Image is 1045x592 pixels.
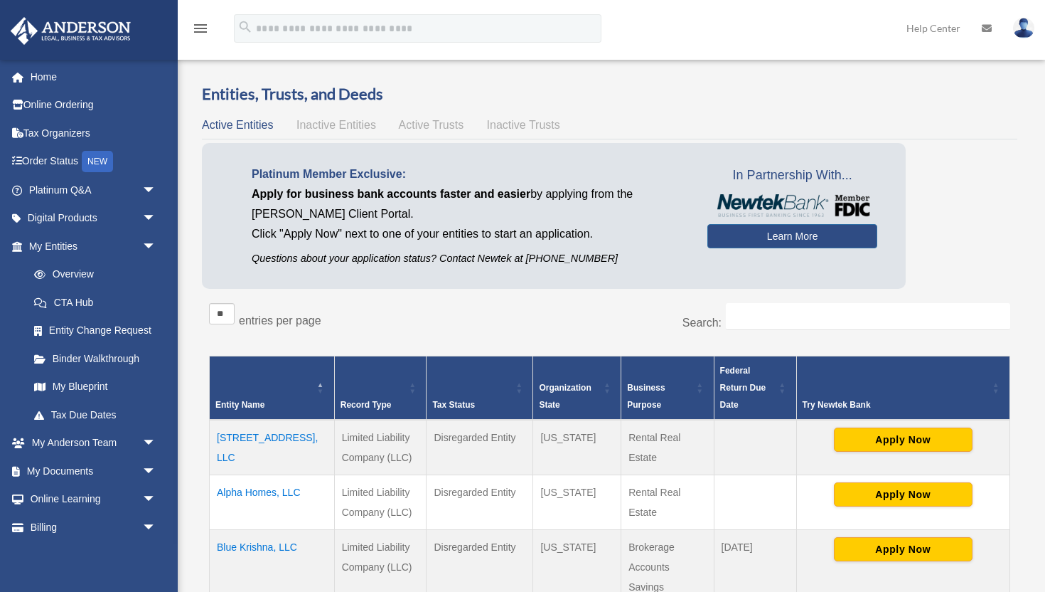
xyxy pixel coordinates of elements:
[252,224,686,244] p: Click "Apply Now" next to one of your entities to start an application.
[10,457,178,485] a: My Documentsarrow_drop_down
[210,420,335,475] td: [STREET_ADDRESS], LLC
[10,232,171,260] a: My Entitiesarrow_drop_down
[533,356,621,420] th: Organization State: Activate to sort
[252,184,686,224] p: by applying from the [PERSON_NAME] Client Portal.
[707,164,877,187] span: In Partnership With...
[487,119,560,131] span: Inactive Trusts
[427,420,533,475] td: Disregarded Entity
[427,475,533,529] td: Disregarded Entity
[10,513,178,541] a: Billingarrow_drop_down
[192,25,209,37] a: menu
[334,356,427,420] th: Record Type: Activate to sort
[334,420,427,475] td: Limited Liability Company (LLC)
[834,482,972,507] button: Apply Now
[202,83,1017,105] h3: Entities, Trusts, and Deeds
[533,475,621,529] td: [US_STATE]
[142,457,171,486] span: arrow_drop_down
[621,475,714,529] td: Rental Real Estate
[20,344,171,373] a: Binder Walkthrough
[1013,18,1034,38] img: User Pic
[796,356,1009,420] th: Try Newtek Bank : Activate to sort
[252,164,686,184] p: Platinum Member Exclusive:
[20,288,171,317] a: CTA Hub
[215,400,264,410] span: Entity Name
[533,420,621,475] td: [US_STATE]
[10,147,178,176] a: Order StatusNEW
[20,317,171,345] a: Entity Change Request
[192,20,209,37] i: menu
[202,119,273,131] span: Active Entities
[621,420,714,475] td: Rental Real Estate
[142,232,171,261] span: arrow_drop_down
[142,204,171,233] span: arrow_drop_down
[237,19,253,35] i: search
[334,475,427,529] td: Limited Liability Company (LLC)
[210,475,335,529] td: Alpha Homes, LLC
[10,63,178,91] a: Home
[10,119,178,147] a: Tax Organizers
[714,356,796,420] th: Federal Return Due Date: Activate to sort
[627,383,665,410] span: Business Purpose
[621,356,714,420] th: Business Purpose: Activate to sort
[142,513,171,542] span: arrow_drop_down
[10,429,178,458] a: My Anderson Teamarrow_drop_down
[834,428,972,452] button: Apply Now
[10,204,178,233] a: Digital Productsarrow_drop_down
[714,194,870,217] img: NewtekBankLogoSM.png
[20,401,171,429] a: Tax Due Dates
[20,260,164,289] a: Overview
[142,429,171,458] span: arrow_drop_down
[399,119,464,131] span: Active Trusts
[82,151,113,172] div: NEW
[341,400,392,410] span: Record Type
[20,373,171,401] a: My Blueprint
[10,91,178,120] a: Online Ordering
[239,314,321,327] label: entries per page
[142,176,171,205] span: arrow_drop_down
[539,383,591,410] span: Organization State
[296,119,376,131] span: Inactive Entities
[682,317,722,329] label: Search:
[432,400,475,410] span: Tax Status
[210,356,335,420] th: Entity Name: Activate to invert sorting
[803,396,988,413] div: Try Newtek Bank
[142,485,171,514] span: arrow_drop_down
[834,537,972,561] button: Apply Now
[6,17,135,45] img: Anderson Advisors Platinum Portal
[10,541,178,570] a: Events Calendar
[720,366,766,410] span: Federal Return Due Date
[10,176,178,204] a: Platinum Q&Aarrow_drop_down
[10,485,178,514] a: Online Learningarrow_drop_down
[427,356,533,420] th: Tax Status: Activate to sort
[252,188,530,200] span: Apply for business bank accounts faster and easier
[707,224,877,248] a: Learn More
[252,250,686,268] p: Questions about your application status? Contact Newtek at [PHONE_NUMBER]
